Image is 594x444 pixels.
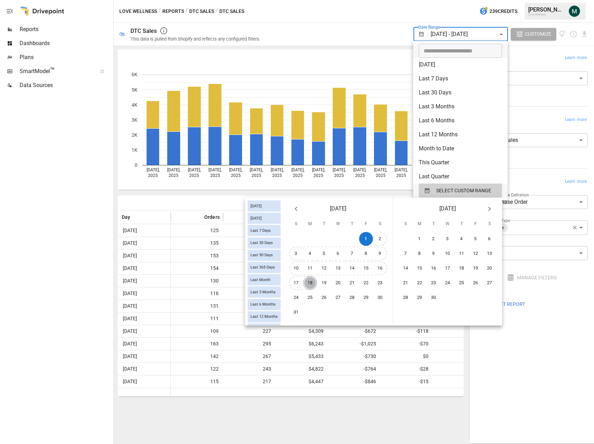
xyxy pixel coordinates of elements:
div: Last 6 Months [248,299,281,310]
button: 23 [373,276,387,290]
button: 3 [289,247,303,261]
button: 5 [469,232,483,246]
div: Last Month [248,274,281,285]
span: Wednesday [441,217,454,231]
button: 15 [359,262,373,275]
span: Monday [304,217,316,231]
button: 4 [455,232,469,246]
button: 19 [317,276,331,290]
div: Last 30 Days [248,237,281,249]
span: Saturday [374,217,386,231]
button: 11 [303,262,317,275]
button: 31 [289,306,303,320]
div: Last 90 Days [248,250,281,261]
button: 12 [469,247,483,261]
button: 16 [373,262,387,275]
span: [DATE] [248,216,264,221]
button: Previous month [289,202,303,216]
button: 19 [469,262,483,275]
button: 5 [317,247,331,261]
span: Last Month [248,278,273,282]
button: 7 [399,247,413,261]
button: 23 [427,276,441,290]
button: 15 [413,262,427,275]
span: [DATE] [439,204,456,214]
div: Last 7 Days [248,225,281,236]
button: 1 [413,232,427,246]
span: Saturday [483,217,496,231]
button: 25 [455,276,469,290]
button: 29 [359,291,373,305]
button: 13 [331,262,345,275]
span: [DATE] [248,204,264,208]
button: 7 [345,247,359,261]
li: This Quarter [413,156,508,170]
button: 8 [359,247,373,261]
span: Last 6 Months [248,302,278,307]
span: Tuesday [427,217,440,231]
div: Last 3 Months [248,287,281,298]
button: 28 [399,291,413,305]
span: Last 12 Months [248,315,281,319]
li: Month to Date [413,142,508,156]
button: 10 [289,262,303,275]
button: 6 [483,232,497,246]
button: 13 [483,247,497,261]
button: 27 [483,276,497,290]
button: 9 [373,247,387,261]
button: 25 [303,291,317,305]
li: Last 30 Days [413,86,508,100]
span: SELECT CUSTOM RANGE [436,186,491,195]
li: Last 6 Months [413,114,508,128]
li: Last Quarter [413,170,508,184]
span: Wednesday [332,217,344,231]
button: 8 [413,247,427,261]
div: Last 12 Months [248,311,281,322]
span: Last 7 Days [248,228,274,233]
button: 24 [289,291,303,305]
span: Thursday [455,217,468,231]
button: 30 [427,291,441,305]
div: [DATE] [248,200,281,212]
span: Friday [360,217,372,231]
span: Last 90 Days [248,253,276,258]
button: 18 [455,262,469,275]
button: 22 [359,276,373,290]
span: Thursday [346,217,358,231]
span: [DATE] [330,204,346,214]
button: 21 [345,276,359,290]
span: Tuesday [318,217,330,231]
button: 4 [303,247,317,261]
button: 21 [399,276,413,290]
button: 29 [413,291,427,305]
div: Last 365 Days [248,262,281,273]
button: 9 [427,247,441,261]
span: Monday [413,217,426,231]
button: 20 [331,276,345,290]
button: 26 [469,276,483,290]
span: Friday [469,217,482,231]
li: Last 7 Days [413,72,508,86]
button: 28 [345,291,359,305]
button: 3 [441,232,455,246]
div: Last Year [248,323,281,335]
div: [DATE] [248,213,281,224]
li: [DATE] [413,58,508,72]
span: Sunday [290,217,302,231]
span: Last 365 Days [248,265,278,270]
button: 22 [413,276,427,290]
button: 17 [289,276,303,290]
button: 2 [427,232,441,246]
button: 20 [483,262,497,275]
button: 11 [455,247,469,261]
button: 14 [399,262,413,275]
button: 24 [441,276,455,290]
button: SELECT CUSTOM RANGE [419,184,502,198]
button: 2 [373,232,387,246]
button: 14 [345,262,359,275]
button: 17 [441,262,455,275]
button: 16 [427,262,441,275]
span: Sunday [399,217,412,231]
button: 27 [331,291,345,305]
li: Last 12 Months [413,128,508,142]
